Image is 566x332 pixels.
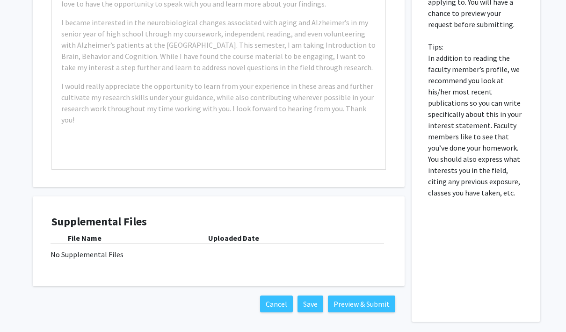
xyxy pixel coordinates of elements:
div: No Supplemental Files [51,249,387,260]
button: Preview & Submit [328,296,395,312]
p: I would really appreciate the opportunity to learn from your experience in these areas and furthe... [61,80,376,125]
b: File Name [68,233,102,243]
b: Uploaded Date [208,233,259,243]
button: Cancel [260,296,293,312]
iframe: Chat [7,290,40,325]
h4: Supplemental Files [51,215,386,229]
button: Save [298,296,323,312]
p: I became interested in the neurobiological changes associated with aging and Alzheimer’s in my se... [61,17,376,73]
